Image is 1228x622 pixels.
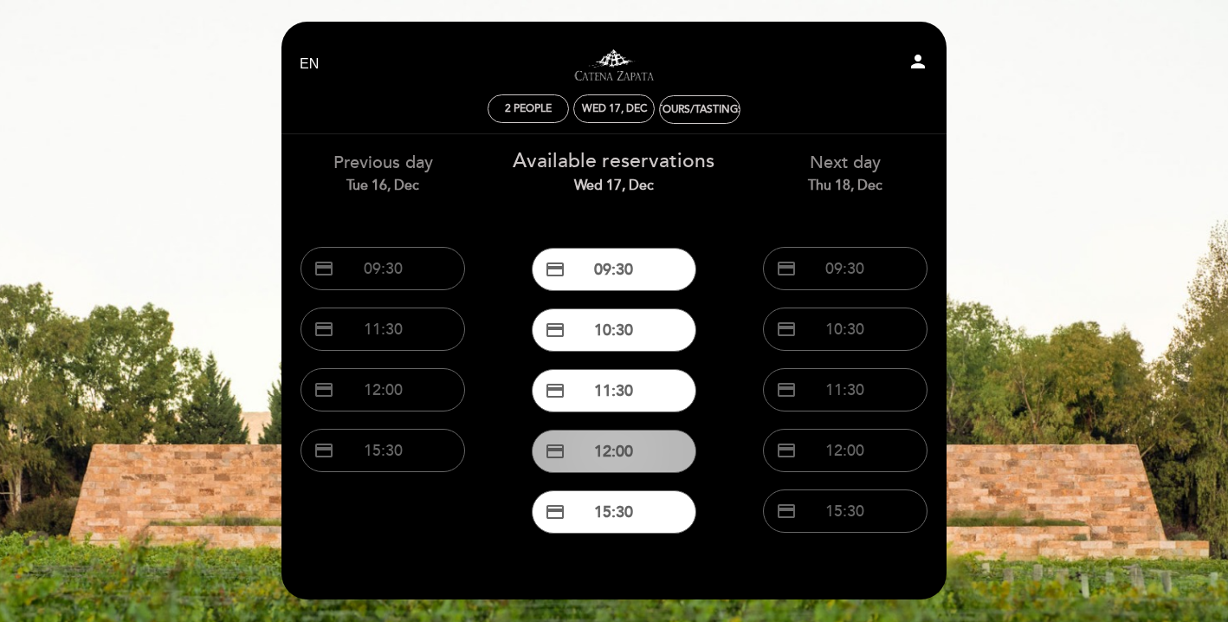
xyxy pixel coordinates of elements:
[545,320,566,340] span: credit_card
[281,176,486,196] div: Tue 16, Dec
[505,102,552,115] span: 2 people
[532,430,696,473] button: credit_card 12:00
[506,41,722,88] a: Visitas y degustaciones en La Pirámide
[742,151,947,195] div: Next day
[763,429,927,472] button: credit_card 12:00
[532,369,696,412] button: credit_card 11:30
[776,440,797,461] span: credit_card
[512,147,717,196] div: Available reservations
[908,51,928,78] button: person
[301,368,465,411] button: credit_card 12:00
[532,308,696,352] button: credit_card 10:30
[313,440,334,461] span: credit_card
[512,176,717,196] div: Wed 17, Dec
[301,247,465,290] button: credit_card 09:30
[776,319,797,340] span: credit_card
[776,258,797,279] span: credit_card
[301,429,465,472] button: credit_card 15:30
[313,258,334,279] span: credit_card
[545,259,566,280] span: credit_card
[582,102,647,115] div: Wed 17, Dec
[545,380,566,401] span: credit_card
[313,379,334,400] span: credit_card
[313,319,334,340] span: credit_card
[281,151,486,195] div: Previous day
[763,247,927,290] button: credit_card 09:30
[763,489,927,533] button: credit_card 15:30
[763,368,927,411] button: credit_card 11:30
[545,441,566,462] span: credit_card
[908,51,928,72] i: person
[532,490,696,534] button: credit_card 15:30
[545,502,566,522] span: credit_card
[656,103,744,116] div: Tours/Tastings
[763,308,927,351] button: credit_card 10:30
[776,379,797,400] span: credit_card
[301,308,465,351] button: credit_card 11:30
[742,176,947,196] div: Thu 18, Dec
[532,248,696,291] button: credit_card 09:30
[776,501,797,522] span: credit_card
